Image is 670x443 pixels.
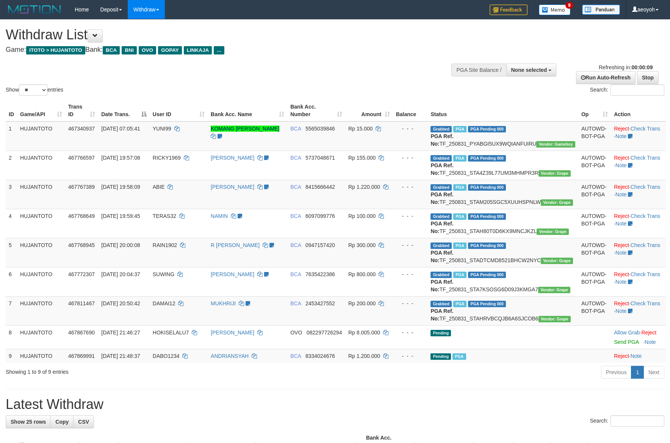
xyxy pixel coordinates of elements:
[631,155,661,161] a: Check Trans
[290,300,301,306] span: BCA
[153,155,181,161] span: RICKY1969
[631,242,661,248] a: Check Trans
[615,279,627,285] a: Note
[536,141,575,148] span: Vendor URL: https://payment21.1velocity.biz
[614,353,629,359] a: Reject
[153,184,165,190] span: ABIE
[290,184,301,190] span: BCA
[427,100,578,121] th: Status
[305,184,335,190] span: Copy 8415666442 to clipboard
[615,221,627,227] a: Note
[290,330,302,336] span: OVO
[430,155,452,162] span: Grabbed
[68,300,95,306] span: 467811467
[68,155,95,161] span: 467766597
[430,184,452,191] span: Grabbed
[539,5,571,15] img: Button%20Memo.svg
[430,301,452,307] span: Grabbed
[430,191,453,205] b: PGA Ref. No:
[615,308,627,314] a: Note
[539,316,571,322] span: Vendor URL: https://settle31.1velocity.biz
[68,184,95,190] span: 467767389
[6,121,17,151] td: 1
[17,267,65,296] td: HUJANTOTO
[578,296,611,325] td: AUTOWD-BOT-PGA
[17,180,65,209] td: HUJANTOTO
[578,121,611,151] td: AUTOWD-BOT-PGA
[348,213,376,219] span: Rp 100.000
[153,213,176,219] span: TERAS32
[452,353,466,360] span: Marked by aeoiskan
[611,151,666,180] td: · ·
[631,64,653,70] strong: 00:00:09
[305,242,335,248] span: Copy 0947157420 to clipboard
[396,241,425,249] div: - - -
[17,209,65,238] td: HUJANTOTO
[427,209,578,238] td: TF_250831_STAH80T0D6KX9MNCJKZL
[348,126,373,132] span: Rp 15.000
[153,353,180,359] span: DABO1234
[103,46,120,54] span: BCA
[641,330,656,336] a: Reject
[78,419,89,425] span: CSV
[305,126,335,132] span: Copy 5565039846 to clipboard
[101,242,140,248] span: [DATE] 20:00:08
[611,238,666,267] td: · ·
[611,415,664,427] input: Search:
[468,213,506,220] span: PGA Pending
[614,330,640,336] a: Allow Grab
[68,330,95,336] span: 467867690
[211,242,260,248] a: R [PERSON_NAME]
[290,353,301,359] span: BCA
[578,267,611,296] td: AUTOWD-BOT-PGA
[430,308,453,322] b: PGA Ref. No:
[68,213,95,219] span: 467768649
[453,126,466,132] span: Marked by aeosalim
[506,64,557,76] button: None selected
[468,242,506,249] span: PGA Pending
[396,352,425,360] div: - - -
[6,267,17,296] td: 6
[305,300,335,306] span: Copy 2453427552 to clipboard
[211,213,228,219] a: NAMIN
[631,271,661,277] a: Check Trans
[6,349,17,363] td: 9
[611,349,666,363] td: ·
[427,180,578,209] td: TF_250831_STAM205SGC5XUUHSPNLW
[26,46,85,54] span: ITOTO > HUJANTOTO
[451,64,506,76] div: PGA Site Balance /
[98,100,150,121] th: Date Trans.: activate to sort column descending
[208,100,287,121] th: Bank Acc. Name: activate to sort column ascending
[348,184,380,190] span: Rp 1.220.000
[6,100,17,121] th: ID
[6,296,17,325] td: 7
[631,184,661,190] a: Check Trans
[430,162,453,176] b: PGA Ref. No:
[211,330,254,336] a: [PERSON_NAME]
[19,84,47,96] select: Showentries
[590,415,664,427] label: Search:
[645,339,656,345] a: Note
[6,27,439,42] h1: Withdraw List
[153,300,175,306] span: DAMAI12
[393,100,428,121] th: Balance
[153,330,189,336] span: HOKISELALU7
[211,300,236,306] a: MUKHRIJI
[576,71,636,84] a: Run Auto-Refresh
[614,184,629,190] a: Reject
[68,126,95,132] span: 467340937
[101,300,140,306] span: [DATE] 20:50:42
[11,419,46,425] span: Show 25 rows
[614,271,629,277] a: Reject
[73,415,94,428] a: CSV
[538,287,570,293] span: Vendor URL: https://settle31.1velocity.biz
[614,242,629,248] a: Reject
[290,126,301,132] span: BCA
[468,155,506,162] span: PGA Pending
[345,100,393,121] th: Amount: activate to sort column ascending
[631,126,661,132] a: Check Trans
[578,151,611,180] td: AUTOWD-BOT-PGA
[430,213,452,220] span: Grabbed
[611,84,664,96] input: Search:
[211,271,254,277] a: [PERSON_NAME]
